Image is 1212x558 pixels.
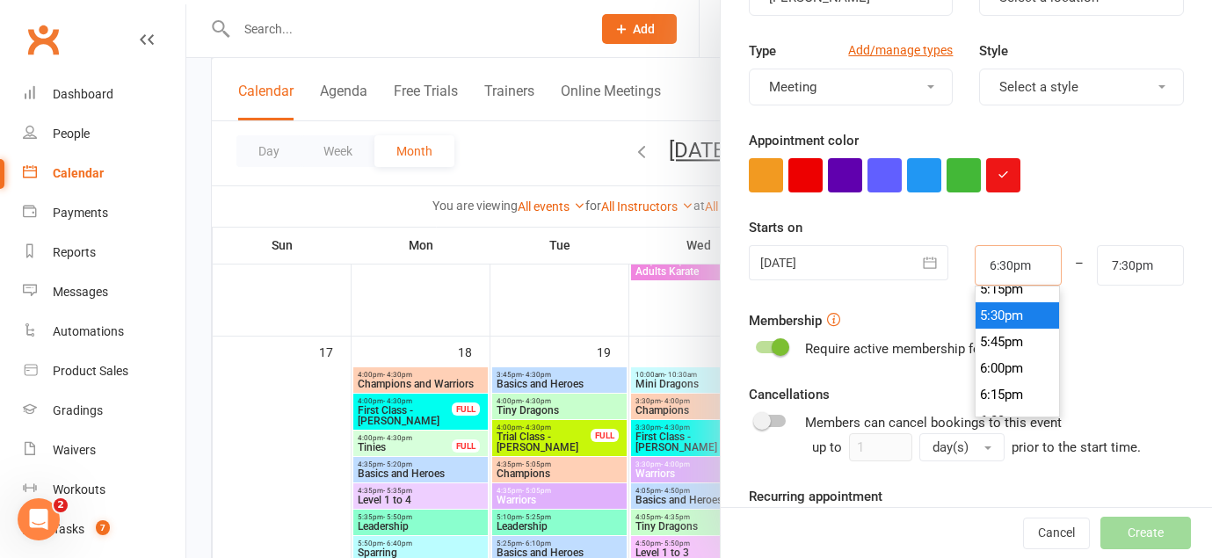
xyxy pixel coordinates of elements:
[976,408,1060,434] li: 6:30pm
[23,114,185,154] a: People
[919,433,1005,461] button: day(s)
[976,329,1060,355] li: 5:45pm
[1023,518,1090,549] button: Cancel
[979,69,1184,105] button: Select a style
[23,193,185,233] a: Payments
[53,127,90,141] div: People
[23,154,185,193] a: Calendar
[805,338,1050,359] div: Require active membership for members?
[23,351,185,391] a: Product Sales
[976,381,1060,408] li: 6:15pm
[749,217,802,238] label: Starts on
[999,79,1078,95] span: Select a style
[53,245,96,259] div: Reports
[53,285,108,299] div: Messages
[23,510,185,549] a: Tasks 7
[933,439,969,455] span: day(s)
[53,87,113,101] div: Dashboard
[53,324,124,338] div: Automations
[23,312,185,351] a: Automations
[749,40,776,62] label: Type
[53,166,104,180] div: Calendar
[1061,245,1099,286] div: –
[749,130,859,151] label: Appointment color
[979,40,1008,62] label: Style
[23,431,185,470] a: Waivers
[749,310,822,331] label: Membership
[23,233,185,272] a: Reports
[749,69,954,105] button: Meeting
[53,403,103,417] div: Gradings
[805,412,1184,461] div: Members can cancel bookings to this event
[53,482,105,496] div: Workouts
[23,272,185,312] a: Messages
[23,470,185,510] a: Workouts
[53,522,84,536] div: Tasks
[812,433,1005,461] div: up to
[96,520,110,535] span: 7
[769,79,816,95] span: Meeting
[23,75,185,114] a: Dashboard
[53,443,96,457] div: Waivers
[53,206,108,220] div: Payments
[23,391,185,431] a: Gradings
[848,40,953,60] a: Add/manage types
[18,498,60,540] iframe: Intercom live chat
[976,276,1060,302] li: 5:15pm
[21,18,65,62] a: Clubworx
[749,384,830,405] label: Cancellations
[54,498,68,512] span: 2
[1012,439,1141,455] span: prior to the start time.
[749,486,882,507] label: Recurring appointment
[976,302,1060,329] li: 5:30pm
[53,364,128,378] div: Product Sales
[976,355,1060,381] li: 6:00pm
